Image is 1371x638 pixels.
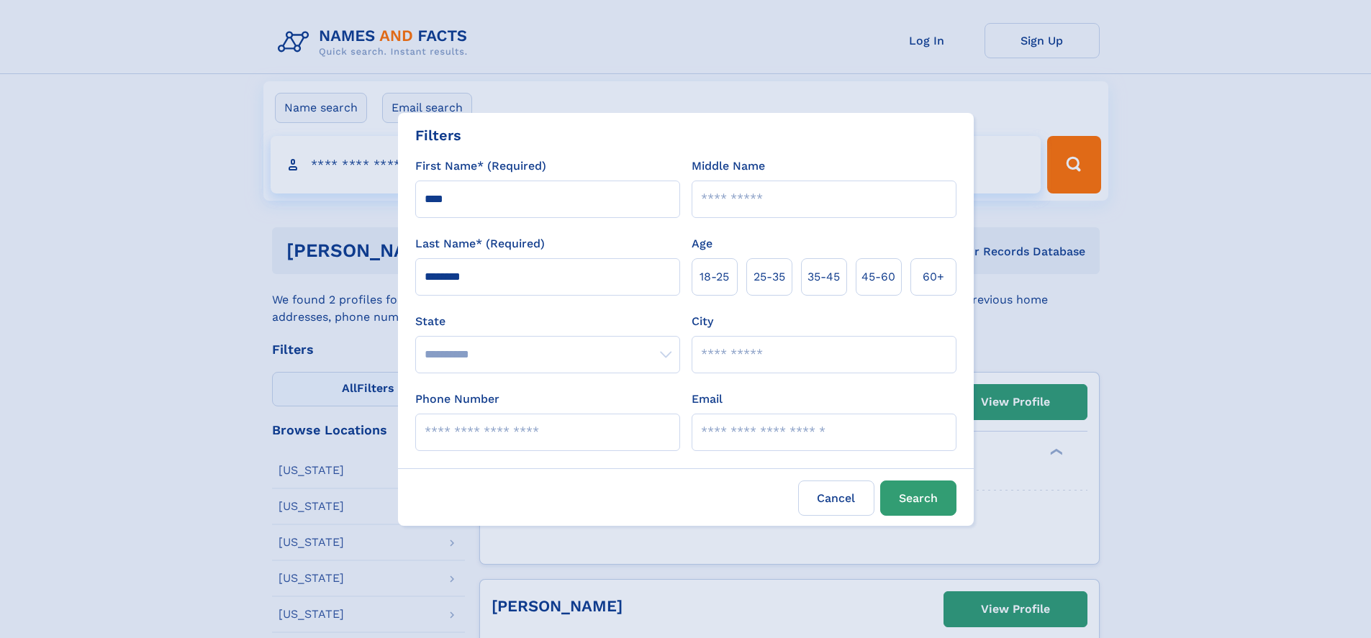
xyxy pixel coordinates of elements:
[415,124,461,146] div: Filters
[923,268,944,286] span: 60+
[700,268,729,286] span: 18‑25
[807,268,840,286] span: 35‑45
[754,268,785,286] span: 25‑35
[415,391,499,408] label: Phone Number
[692,391,723,408] label: Email
[692,158,765,175] label: Middle Name
[415,235,545,252] label: Last Name* (Required)
[861,268,895,286] span: 45‑60
[880,480,956,516] button: Search
[692,235,712,252] label: Age
[798,480,874,516] label: Cancel
[692,313,713,330] label: City
[415,313,680,330] label: State
[415,158,546,175] label: First Name* (Required)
